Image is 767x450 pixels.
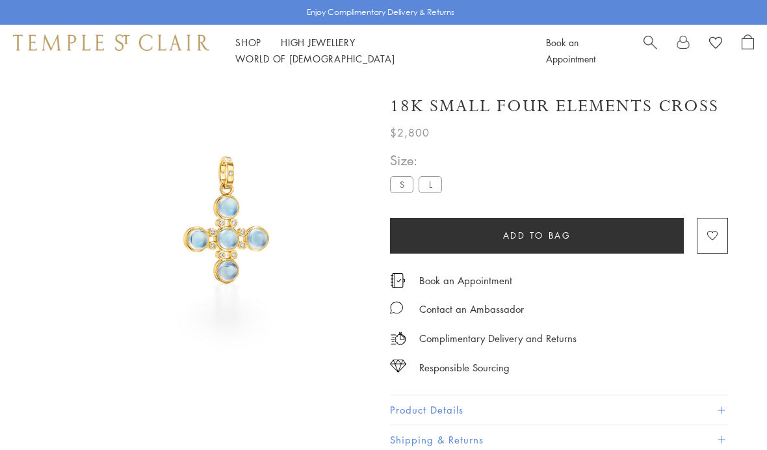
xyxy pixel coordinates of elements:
div: Responsible Sourcing [419,360,510,376]
img: icon_sourcing.svg [390,360,406,373]
a: Open Shopping Bag [742,34,754,67]
a: Search [643,34,657,67]
button: Product Details [390,395,728,425]
label: L [419,176,442,192]
nav: Main navigation [235,34,517,67]
button: Add to bag [390,218,684,254]
p: Enjoy Complimentary Delivery & Returns [307,6,454,19]
img: icon_appointment.svg [390,273,406,288]
img: icon_delivery.svg [390,330,406,347]
a: High JewelleryHigh Jewellery [281,36,356,49]
a: Book an Appointment [546,36,595,65]
iframe: Gorgias live chat messenger [702,389,754,437]
p: Complimentary Delivery and Returns [419,330,577,347]
img: P41406-BM5X5 [84,77,370,363]
h1: 18K Small Four Elements Cross [390,95,719,118]
img: Temple St. Clair [13,34,209,50]
a: View Wishlist [709,34,722,54]
span: Size: [390,150,447,171]
label: S [390,176,413,192]
span: Add to bag [503,228,571,243]
a: Book an Appointment [419,273,512,287]
img: MessageIcon-01_2.svg [390,301,403,314]
a: ShopShop [235,36,261,49]
div: Contact an Ambassador [419,301,524,317]
span: $2,800 [390,124,430,141]
a: World of [DEMOGRAPHIC_DATA]World of [DEMOGRAPHIC_DATA] [235,52,395,65]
